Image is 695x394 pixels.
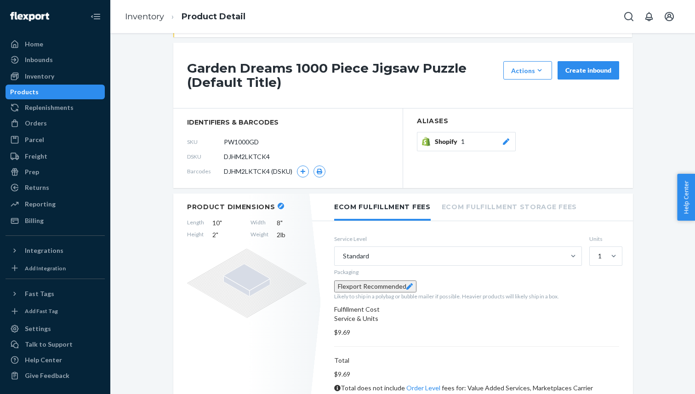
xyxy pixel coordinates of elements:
[187,61,499,90] h1: Garden Dreams 1000 Piece Jigsaw Puzzle (Default Title)
[334,194,431,221] li: Ecom Fulfillment Fees
[25,119,47,128] div: Orders
[118,3,253,30] ol: breadcrumbs
[660,7,678,26] button: Open account menu
[6,85,105,99] a: Products
[25,55,53,64] div: Inbounds
[6,52,105,67] a: Inbounds
[6,100,105,115] a: Replenishments
[6,305,105,318] a: Add Fast Tag
[6,213,105,228] a: Billing
[25,371,69,380] div: Give Feedback
[25,72,54,81] div: Inventory
[25,324,51,333] div: Settings
[406,384,440,392] a: Order Level
[6,243,105,258] button: Integrations
[277,230,307,240] span: 2 lb
[187,203,275,211] h2: Product Dimensions
[589,235,619,243] label: Units
[25,167,39,177] div: Prep
[25,246,63,255] div: Integrations
[6,132,105,147] a: Parcel
[25,40,43,49] div: Home
[25,216,44,225] div: Billing
[25,289,54,298] div: Fast Tags
[220,219,222,227] span: "
[6,149,105,164] a: Freight
[334,292,619,300] p: Likely to ship in a polybag or bubble mailer if possible. Heavier products will likely ship in a ...
[417,132,516,151] button: Shopify1
[216,231,218,239] span: "
[598,251,602,261] div: 1
[25,355,62,365] div: Help Center
[334,314,619,323] p: Service & Units
[6,69,105,84] a: Inventory
[86,7,105,26] button: Close Navigation
[187,153,224,160] span: DSKU
[334,305,619,314] div: Fulfillment Cost
[334,328,619,337] p: $9.69
[224,152,270,161] span: DJHM2LKTCK4
[620,7,638,26] button: Open Search Box
[187,167,224,175] span: Barcodes
[187,230,204,240] span: Height
[251,230,268,240] span: Weight
[25,135,44,144] div: Parcel
[10,12,49,21] img: Flexport logo
[251,218,268,228] span: Width
[334,280,416,292] button: Flexport Recommended
[25,200,56,209] div: Reporting
[25,183,49,192] div: Returns
[6,368,105,383] button: Give Feedback
[6,116,105,131] a: Orders
[511,66,544,75] div: Actions
[6,321,105,336] a: Settings
[182,11,245,22] a: Product Detail
[212,230,242,240] span: 2
[10,87,39,97] div: Products
[25,103,74,112] div: Replenishments
[187,138,224,146] span: SKU
[6,353,105,367] a: Help Center
[334,235,582,243] label: Service Level
[334,356,619,365] p: Total
[442,194,577,219] li: Ecom Fulfillment Storage Fees
[334,268,619,276] p: Packaging
[6,197,105,211] a: Reporting
[334,370,619,379] p: $9.69
[277,218,307,228] span: 8
[342,251,343,261] input: Standard
[25,307,58,315] div: Add Fast Tag
[503,61,552,80] button: Actions
[417,118,619,125] h2: Aliases
[6,337,105,352] a: Talk to Support
[25,264,66,272] div: Add Integration
[640,7,658,26] button: Open notifications
[212,218,242,228] span: 10
[25,152,47,161] div: Freight
[343,251,369,261] div: Standard
[6,37,105,51] a: Home
[677,174,695,221] button: Help Center
[187,218,204,228] span: Length
[125,11,164,22] a: Inventory
[6,165,105,179] a: Prep
[6,262,105,275] a: Add Integration
[6,180,105,195] a: Returns
[25,340,73,349] div: Talk to Support
[280,219,283,227] span: "
[187,118,389,127] span: identifiers & barcodes
[461,137,465,146] span: 1
[435,137,461,146] span: Shopify
[558,61,619,80] button: Create inbound
[6,286,105,301] button: Fast Tags
[224,167,292,176] span: DJHM2LKTCK4 (DSKU)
